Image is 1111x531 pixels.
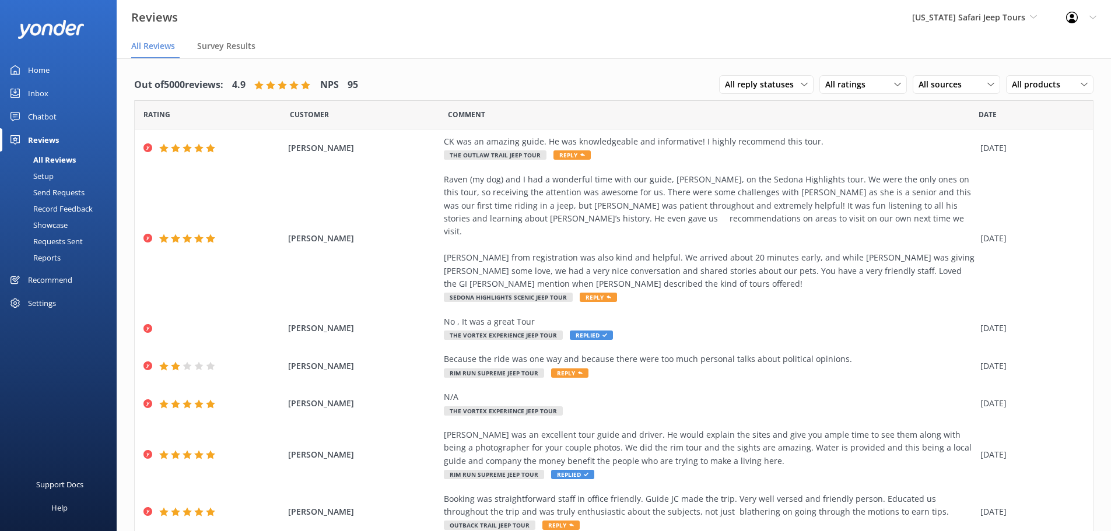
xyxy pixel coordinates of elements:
span: [PERSON_NAME] [288,142,439,154]
span: Replied [570,330,613,340]
span: [PERSON_NAME] [288,397,439,410]
a: Send Requests [7,184,117,201]
div: Home [28,58,50,82]
span: Reply [580,293,617,302]
a: Record Feedback [7,201,117,217]
h4: Out of 5000 reviews: [134,78,223,93]
div: Showcase [7,217,68,233]
h4: 95 [348,78,358,93]
div: Reports [7,249,61,266]
a: Setup [7,168,117,184]
a: Reports [7,249,117,266]
span: [PERSON_NAME] [288,360,439,372]
span: [PERSON_NAME] [288,448,439,461]
div: [PERSON_NAME] was an excellent tour guide and driver. He would explain the sites and give you amp... [444,428,975,467]
span: Replied [551,470,594,479]
div: Settings [28,291,56,315]
span: The Vortex Experience Jeep Tour [444,330,563,340]
div: [DATE] [980,360,1078,372]
div: [DATE] [980,142,1078,154]
span: All Reviews [131,40,175,52]
span: Reply [551,368,588,378]
div: Recommend [28,268,72,291]
span: [US_STATE] Safari Jeep Tours [912,12,1025,23]
div: Reviews [28,128,59,152]
img: yonder-white-logo.png [17,20,85,39]
div: No , It was a great Tour [444,315,975,328]
span: Reply [542,521,580,530]
span: Date [143,109,170,120]
div: Raven (my dog) and I had a wonderful time with our guide, [PERSON_NAME], on the Sedona Highlights... [444,173,975,291]
span: All sources [919,78,969,91]
span: The Vortex Experience Jeep Tour [444,406,563,416]
h4: 4.9 [232,78,246,93]
div: Because the ride was one way and because there were too much personal talks about political opini... [444,353,975,365]
span: [PERSON_NAME] [288,322,439,335]
div: Inbox [28,82,48,105]
div: Requests Sent [7,233,83,249]
div: [DATE] [980,397,1078,410]
div: [DATE] [980,232,1078,245]
div: Record Feedback [7,201,93,217]
div: Chatbot [28,105,57,128]
div: All Reviews [7,152,76,168]
h4: NPS [320,78,339,93]
span: All reply statuses [725,78,801,91]
a: All Reviews [7,152,117,168]
div: [DATE] [980,448,1078,461]
span: Rim Run Supreme Jeep Tour [444,470,544,479]
span: Date [290,109,329,120]
div: N/A [444,391,975,403]
span: All products [1012,78,1067,91]
div: Help [51,496,68,519]
div: Setup [7,168,54,184]
div: Support Docs [36,473,83,496]
span: Date [979,109,997,120]
a: Requests Sent [7,233,117,249]
span: Survey Results [197,40,255,52]
span: [PERSON_NAME] [288,232,439,245]
div: [DATE] [980,505,1078,518]
div: Send Requests [7,184,85,201]
span: [PERSON_NAME] [288,505,439,518]
span: Outback Trail Jeep Tour [444,521,535,530]
span: All ratings [825,78,872,91]
span: Sedona Highlights Scenic Jeep Tour [444,293,573,302]
span: The Outlaw Trail Jeep Tour [444,150,546,160]
span: Rim Run Supreme Jeep Tour [444,368,544,378]
h3: Reviews [131,8,178,27]
div: CK was an amazing guide. He was knowledgeable and informative! I highly recommend this tour. [444,135,975,148]
div: Booking was straightforward staff in office friendly. Guide JC made the trip. Very well versed an... [444,493,975,519]
span: Question [448,109,485,120]
span: Reply [553,150,591,160]
a: Showcase [7,217,117,233]
div: [DATE] [980,322,1078,335]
